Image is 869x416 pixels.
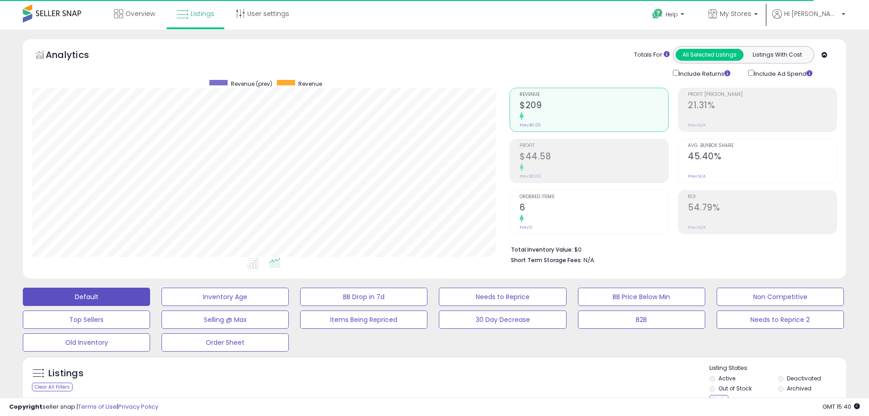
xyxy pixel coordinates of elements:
div: Include Returns [666,68,741,79]
h2: $209 [520,100,668,112]
h2: 6 [520,202,668,215]
label: Archived [787,384,812,392]
a: Help [645,1,693,30]
small: Prev: N/A [688,225,706,230]
label: Deactivated [787,374,821,382]
button: Selling @ Max [161,311,289,329]
button: Default [23,288,150,306]
button: Non Competitive [717,288,844,306]
button: Old Inventory [23,333,150,352]
h5: Listings [48,367,83,380]
h2: $44.58 [520,151,668,163]
button: Listings With Cost [743,49,811,61]
button: BB Price Below Min [578,288,705,306]
button: Inventory Age [161,288,289,306]
h5: Analytics [46,48,107,63]
button: Order Sheet [161,333,289,352]
a: Terms of Use [78,402,117,411]
a: Hi [PERSON_NAME] [772,9,845,30]
span: 2025-08-11 15:40 GMT [822,402,860,411]
span: Hi [PERSON_NAME] [784,9,839,18]
button: All Selected Listings [676,49,744,61]
div: seller snap | | [9,403,158,411]
span: Help [666,11,678,18]
strong: Copyright [9,402,42,411]
button: Items Being Repriced [300,311,427,329]
i: Get Help [652,8,663,20]
div: Include Ad Spend [741,68,827,79]
button: Needs to Reprice [439,288,566,306]
span: Revenue [298,80,322,88]
h2: 21.31% [688,100,837,112]
span: Ordered Items [520,195,668,200]
b: Total Inventory Value: [511,246,573,253]
span: Listings [191,9,214,18]
small: Prev: N/A [688,174,706,179]
button: BB Drop in 7d [300,288,427,306]
button: Top Sellers [23,311,150,329]
div: Totals For [634,51,670,59]
small: Prev: N/A [688,122,706,128]
a: Privacy Policy [118,402,158,411]
span: Profit [PERSON_NAME] [688,92,837,97]
span: N/A [583,256,594,264]
b: Short Term Storage Fees: [511,256,582,264]
label: Active [718,374,735,382]
span: Avg. Buybox Share [688,143,837,148]
p: Listing States: [709,364,846,373]
label: Out of Stock [718,384,752,392]
button: Needs to Reprice 2 [717,311,844,329]
button: 30 Day Decrease [439,311,566,329]
h2: 54.79% [688,202,837,215]
span: My Stores [720,9,751,18]
div: Clear All Filters [32,383,73,391]
small: Prev: $0.00 [520,174,541,179]
li: $0 [511,243,830,254]
small: Prev: $0.00 [520,122,541,128]
button: B2B [578,311,705,329]
span: Profit [520,143,668,148]
h2: 45.40% [688,151,837,163]
small: Prev: 0 [520,225,532,230]
span: ROI [688,195,837,200]
span: Revenue (prev) [231,80,272,88]
span: Overview [125,9,155,18]
span: Revenue [520,92,668,97]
